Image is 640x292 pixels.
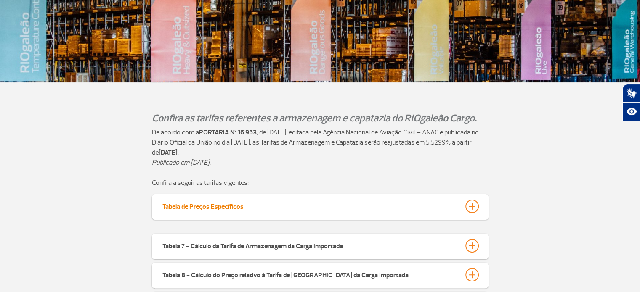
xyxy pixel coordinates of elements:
em: Publicado em [DATE]. [152,158,211,167]
strong: [DATE] [159,148,178,157]
button: Abrir tradutor de língua de sinais. [622,84,640,103]
strong: PORTARIA Nº 16.953 [199,128,257,137]
p: De acordo com a , de [DATE], editada pela Agência Nacional de Aviação Civil – ANAC e publicada no... [152,127,489,158]
div: Tabela 7 - Cálculo da Tarifa de Armazenagem da Carga Importada [162,239,343,251]
p: Confira a seguir as tarifas vigentes: [152,178,489,188]
div: Tabela de Preços Específicos [162,200,244,211]
button: Tabela 7 - Cálculo da Tarifa de Armazenagem da Carga Importada [162,239,478,253]
button: Abrir recursos assistivos. [622,103,640,121]
button: Tabela de Preços Específicos [162,199,478,213]
button: Tabela 8 - Cálculo do Preço relativo à Tarifa de [GEOGRAPHIC_DATA] da Carga Importada [162,268,478,282]
div: Tabela 8 - Cálculo do Preço relativo à Tarifa de [GEOGRAPHIC_DATA] da Carga Importada [162,268,409,280]
p: Confira as tarifas referentes a armazenagem e capatazia do RIOgaleão Cargo. [152,111,489,125]
div: Plugin de acessibilidade da Hand Talk. [622,84,640,121]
